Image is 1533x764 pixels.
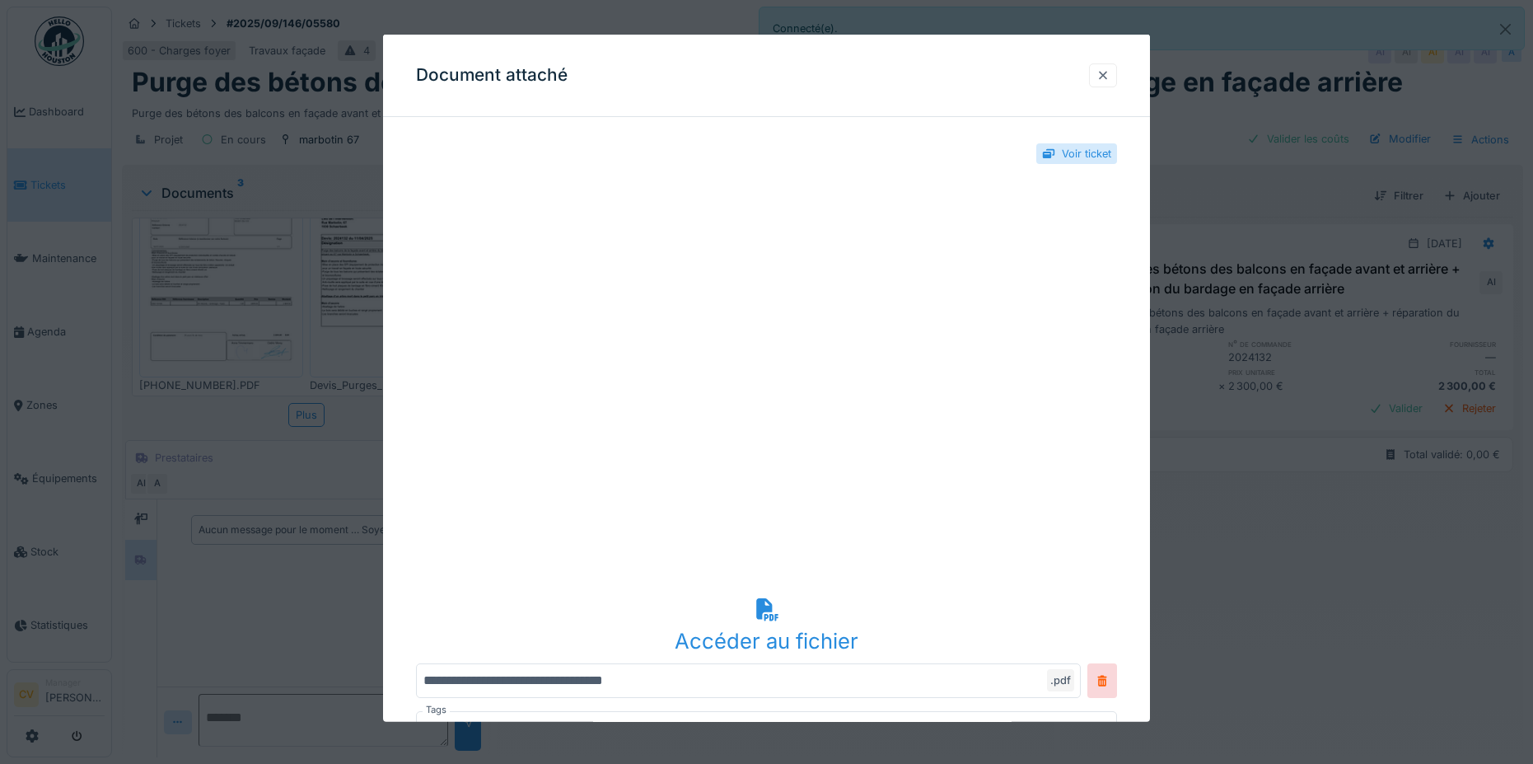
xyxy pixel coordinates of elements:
div: Sélection [423,719,498,737]
div: Voir ticket [1062,146,1111,162]
h3: Document attaché [416,65,568,86]
label: Tags [423,703,450,717]
div: Accéder au fichier [416,625,1117,656]
div: .pdf [1047,669,1074,691]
